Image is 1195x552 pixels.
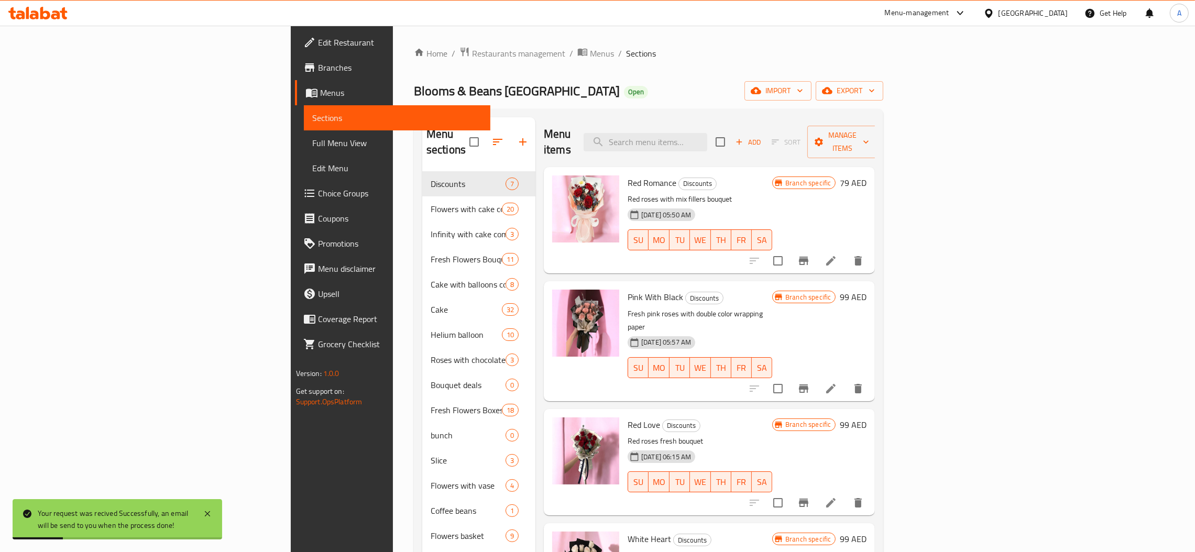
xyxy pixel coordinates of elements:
button: delete [846,248,871,273]
span: TU [674,233,686,248]
a: Edit menu item [825,496,837,509]
div: items [506,228,519,240]
div: Coffee beans [431,504,506,517]
span: Menu disclaimer [318,262,482,275]
span: Sections [312,112,482,124]
button: Manage items [807,126,878,158]
span: Branch specific [781,419,835,429]
div: Your request was recived Successfully, an email will be send to you when the process done! [38,507,193,531]
span: FR [736,233,748,248]
button: SU [628,357,649,378]
span: bunch [431,429,506,441]
a: Support.OpsPlatform [296,395,363,409]
div: Cake with balloons combo8 [422,272,535,297]
span: 32 [502,305,518,315]
a: Edit menu item [825,382,837,395]
div: items [506,504,519,517]
button: SU [628,471,649,492]
div: Helium balloon10 [422,322,535,347]
li: / [569,47,573,60]
span: 3 [506,355,518,365]
span: [DATE] 06:15 AM [637,452,695,462]
div: items [502,253,519,266]
span: Version: [296,367,322,380]
a: Edit Restaurant [295,30,490,55]
button: FR [731,229,752,250]
span: Slice [431,454,506,467]
span: Roses with chocolate [431,354,506,366]
span: Select all sections [463,131,485,153]
div: Flowers basket9 [422,523,535,548]
span: White Heart [628,531,671,547]
div: Fresh Flowers Bouquet [431,253,502,266]
span: Branch specific [781,534,835,544]
span: 3 [506,456,518,466]
div: items [506,178,519,190]
button: TU [670,229,690,250]
span: SA [756,233,768,248]
span: 10 [502,330,518,340]
span: Coupons [318,212,482,225]
button: SU [628,229,649,250]
div: Fresh Flowers Boxes18 [422,398,535,423]
span: Menus [590,47,614,60]
span: TH [715,233,727,248]
button: FR [731,357,752,378]
span: SU [632,233,644,248]
span: 7 [506,179,518,189]
button: export [816,81,883,101]
span: Choice Groups [318,187,482,200]
a: Menus [577,47,614,60]
div: Bouquet deals [431,379,506,391]
h6: 99 AED [840,532,867,546]
div: Fresh Flowers Boxes [431,404,502,416]
p: Fresh pink roses with double color wrapping paper [628,307,772,334]
div: Roses with chocolate3 [422,347,535,372]
span: Branch specific [781,178,835,188]
span: 20 [502,204,518,214]
div: items [502,328,519,341]
div: [GEOGRAPHIC_DATA] [999,7,1068,19]
div: Bouquet deals0 [422,372,535,398]
button: MO [649,471,670,492]
a: Menus [295,80,490,105]
span: import [753,84,803,97]
input: search [584,133,707,151]
button: TU [670,357,690,378]
span: Menus [320,86,482,99]
span: 4 [506,481,518,491]
span: [DATE] 05:57 AM [637,337,695,347]
span: Cake with balloons combo [431,278,506,291]
span: Restaurants management [472,47,565,60]
span: Discounts [663,419,700,432]
div: bunch0 [422,423,535,448]
div: Discounts [685,292,723,304]
span: Red Love [628,417,660,433]
button: TH [711,357,731,378]
img: Red Romance [552,175,619,242]
button: SA [752,357,772,378]
button: MO [649,229,670,250]
li: / [618,47,622,60]
span: Flowers basket [431,529,506,542]
span: Select to update [767,492,789,514]
span: export [824,84,875,97]
div: items [506,354,519,366]
span: TU [674,360,686,376]
button: SA [752,229,772,250]
button: Branch-specific-item [791,490,816,515]
span: Cake [431,303,502,316]
div: items [502,404,519,416]
div: Discounts [678,178,717,190]
span: Edit Restaurant [318,36,482,49]
a: Full Menu View [304,130,490,156]
a: Promotions [295,231,490,256]
div: Discounts [431,178,506,190]
button: import [744,81,812,101]
div: Infinity with cake combo3 [422,222,535,247]
span: 0 [506,430,518,440]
